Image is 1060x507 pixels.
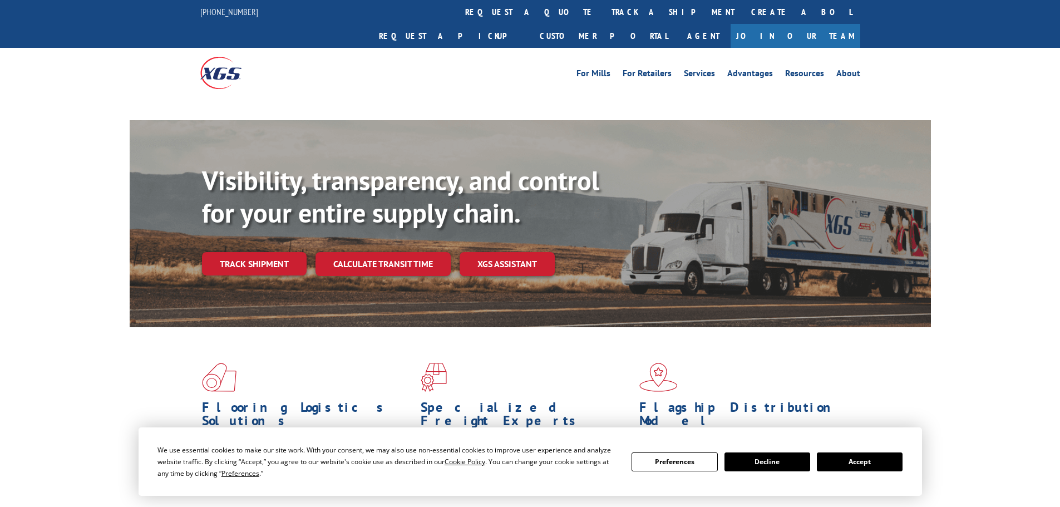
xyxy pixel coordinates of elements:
[315,252,451,276] a: Calculate transit time
[371,24,531,48] a: Request a pickup
[202,401,412,433] h1: Flooring Logistics Solutions
[157,444,618,479] div: We use essential cookies to make our site work. With your consent, we may also use non-essential ...
[202,252,307,275] a: Track shipment
[817,452,903,471] button: Accept
[221,469,259,478] span: Preferences
[576,69,610,81] a: For Mills
[200,6,258,17] a: [PHONE_NUMBER]
[724,452,810,471] button: Decline
[632,452,717,471] button: Preferences
[639,363,678,392] img: xgs-icon-flagship-distribution-model-red
[445,457,485,466] span: Cookie Policy
[531,24,676,48] a: Customer Portal
[202,363,236,392] img: xgs-icon-total-supply-chain-intelligence-red
[727,69,773,81] a: Advantages
[785,69,824,81] a: Resources
[421,363,447,392] img: xgs-icon-focused-on-flooring-red
[421,401,631,433] h1: Specialized Freight Experts
[139,427,922,496] div: Cookie Consent Prompt
[623,69,672,81] a: For Retailers
[684,69,715,81] a: Services
[460,252,555,276] a: XGS ASSISTANT
[676,24,731,48] a: Agent
[639,401,850,433] h1: Flagship Distribution Model
[202,163,599,230] b: Visibility, transparency, and control for your entire supply chain.
[731,24,860,48] a: Join Our Team
[836,69,860,81] a: About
